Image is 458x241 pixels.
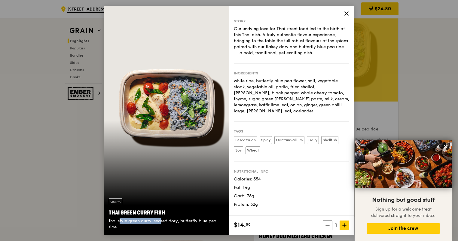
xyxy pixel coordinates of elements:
div: white rice, butterfly blue pea flower, salt, vegetable stock, vegetable oil, garlic, fried shallo... [234,78,349,114]
div: Protein: 32g [234,202,349,208]
label: Soy [234,146,243,154]
button: Join the crew [367,223,440,234]
div: Tags [234,129,349,134]
div: Warm [109,198,122,206]
div: Our undying love for Thai street food led to the birth of this Thai dish. A truly authentic flavo... [234,26,349,56]
div: Story [234,19,349,23]
img: DSC07876-Edit02-Large.jpeg [355,140,452,188]
div: Carb: 75g [234,193,349,199]
div: Fat: 14g [234,185,349,191]
label: Pescatarian [234,136,257,144]
label: Contains allium [274,136,304,144]
label: Spicy [260,136,272,144]
div: Calories: 554 [234,176,349,182]
div: Thai Green Curry Fish [109,208,224,217]
span: 1 [332,221,340,230]
span: 00 [246,222,251,227]
span: Nothing but good stuff [372,196,435,204]
label: Wheat [246,146,260,154]
span: $14. [234,221,246,230]
label: Dairy [307,136,319,144]
div: Nutritional info [234,169,349,174]
div: Ingredients [234,71,349,76]
button: Close [441,142,450,152]
label: Shellfish [321,136,338,144]
div: thai style green curry, seared dory, butterfly blue pea rice [109,218,224,230]
span: Sign up for a welcome treat delivered straight to your inbox. [371,207,435,218]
